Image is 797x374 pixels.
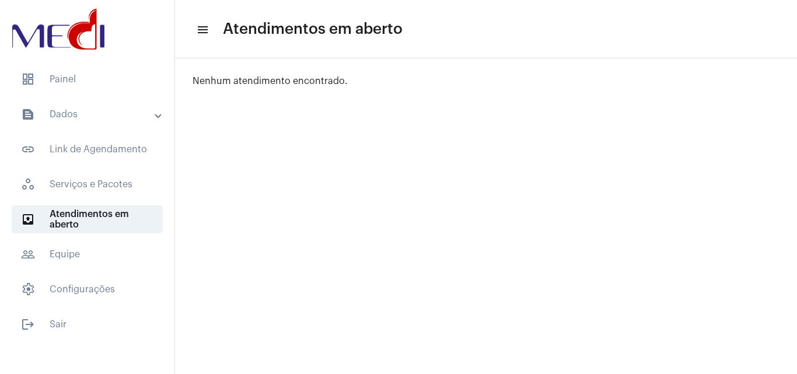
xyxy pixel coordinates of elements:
[12,170,163,198] span: Serviços e Pacotes
[12,205,163,233] span: Atendimentos em aberto
[7,100,174,128] mat-expansion-panel-header: sidenav iconDados
[12,135,163,163] span: Link de Agendamento
[21,317,35,331] mat-icon: sidenav icon
[12,240,163,268] span: Equipe
[9,6,107,53] img: d3a1b5fa-500b-b90f-5a1c-719c20e9830b.png
[196,23,208,37] mat-icon: sidenav icon
[193,76,348,86] span: Nenhum atendimento encontrado.
[12,65,163,93] span: Painel
[12,275,163,303] span: Configurações
[21,282,35,296] span: sidenav icon
[12,310,163,338] span: Sair
[21,107,35,121] mat-icon: sidenav icon
[21,247,35,261] mat-icon: sidenav icon
[21,107,156,121] mat-panel-title: Dados
[21,72,35,86] span: sidenav icon
[21,212,35,226] mat-icon: sidenav icon
[21,177,35,191] span: sidenav icon
[21,142,35,156] mat-icon: sidenav icon
[223,20,403,39] span: Atendimentos em aberto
